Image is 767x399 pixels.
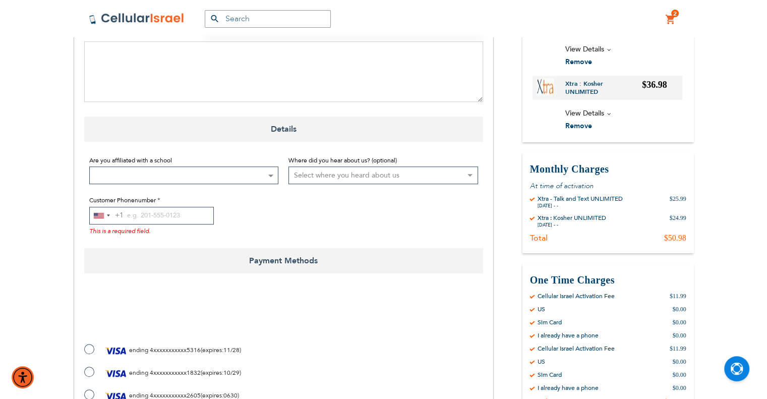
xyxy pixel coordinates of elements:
[673,305,686,313] div: $0.00
[565,121,592,131] span: Remove
[288,156,397,164] span: Where did you hear about us? (optional)
[538,292,615,300] div: Cellular Israel Activation Fee
[104,366,128,381] img: Visa
[89,227,150,235] span: This is a required field.
[665,14,676,26] a: 2
[223,369,240,377] span: 10/29
[538,203,623,209] div: [DATE] - -
[673,331,686,339] div: $0.00
[538,371,562,379] div: Sim Card
[538,358,545,366] div: US
[530,273,686,287] h3: One Time Charges
[84,117,483,142] span: Details
[664,233,686,243] div: $50.98
[104,343,128,358] img: Visa
[89,196,156,204] span: Customer Phonenumber
[84,296,238,335] iframe: reCAPTCHA
[530,233,548,243] div: Total
[670,195,686,209] div: $25.99
[129,369,148,377] span: ending
[115,209,124,222] div: +1
[205,10,331,28] input: Search
[565,108,604,118] span: View Details
[538,384,599,392] div: I already have a phone
[537,78,554,95] img: Xtra : Kosher UNLIMITED
[202,346,222,354] span: expires
[90,207,124,224] button: Selected country
[673,10,677,18] span: 2
[670,292,686,300] div: $11.99
[670,345,686,353] div: $11.99
[565,80,642,96] a: Xtra : Kosher UNLIMITED
[84,366,241,381] label: ( : )
[530,162,686,176] h3: Monthly Charges
[530,181,686,191] p: At time of activation
[673,358,686,366] div: $0.00
[673,384,686,392] div: $0.00
[565,44,604,54] span: View Details
[538,222,606,228] div: [DATE] - -
[89,156,172,164] span: Are you affiliated with a school
[84,248,483,273] span: Payment Methods
[129,346,148,354] span: ending
[202,369,222,377] span: expires
[538,331,599,339] div: I already have a phone
[223,346,240,354] span: 11/28
[565,57,592,67] span: Remove
[89,207,214,224] input: e.g. 201-555-0123
[673,318,686,326] div: $0.00
[538,318,562,326] div: Sim Card
[538,345,615,353] div: Cellular Israel Activation Fee
[84,343,241,358] label: ( : )
[673,371,686,379] div: $0.00
[670,214,686,228] div: $24.99
[12,366,34,388] div: Accessibility Menu
[89,13,185,25] img: Cellular Israel Logo
[642,80,667,90] span: $36.98
[538,214,606,222] div: Xtra : Kosher UNLIMITED
[538,195,623,203] div: Xtra - Talk and Text UNLIMITED
[538,305,545,313] div: US
[150,346,201,354] span: 4xxxxxxxxxxx5316
[150,369,201,377] span: 4xxxxxxxxxxx1832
